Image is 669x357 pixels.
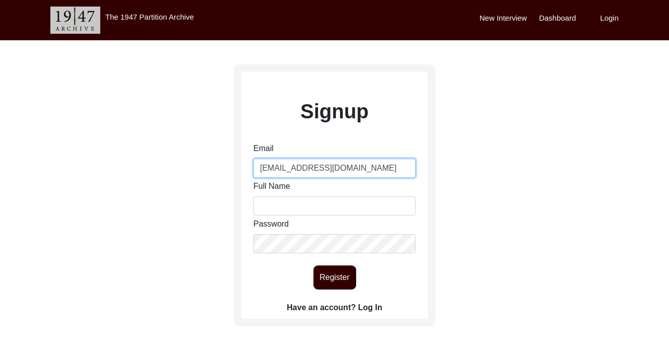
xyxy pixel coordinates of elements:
[253,142,274,155] label: Email
[600,13,619,24] label: Login
[50,7,100,34] img: header-logo.png
[313,265,356,290] button: Register
[539,13,576,24] label: Dashboard
[300,96,369,126] label: Signup
[105,13,194,21] label: The 1947 Partition Archive
[480,13,527,24] label: New Interview
[253,218,289,230] label: Password
[253,180,290,192] label: Full Name
[287,302,382,314] label: Have an account? Log In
